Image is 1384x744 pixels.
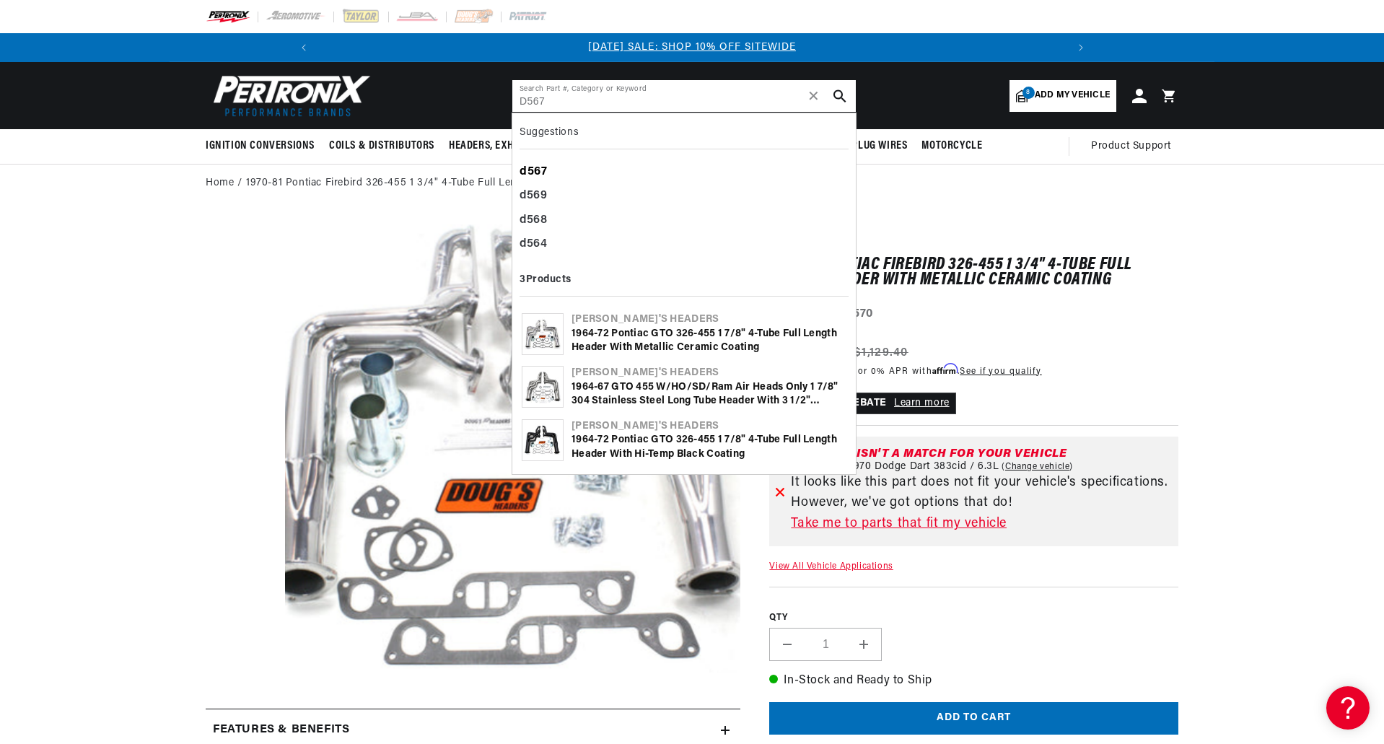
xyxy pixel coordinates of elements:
b: 3 Products [520,274,571,285]
a: See if you qualify - Learn more about Affirm Financing (opens in modal) [960,367,1041,376]
summary: Headers, Exhausts & Components [442,129,625,163]
p: It looks like this part does not fit your vehicle's specifications. However, we've got options th... [791,473,1173,515]
span: Motorcycle [921,139,982,154]
h1: 1970-81 Pontiac Firebird 326-455 1 3/4" 4-Tube Full Length Header with Metallic Ceramic Coating [769,258,1178,287]
span: Spark Plug Wires [820,139,908,154]
div: This part isn't a match for your vehicle [791,448,1173,460]
p: $100 MAIL-IN REBATE [769,393,955,414]
div: d569 [520,184,849,209]
span: Add my vehicle [1035,89,1110,102]
a: Learn more [894,398,950,408]
span: Ignition Conversions [206,139,315,154]
input: Search Part #, Category or Keyword [512,80,856,112]
summary: Ignition Conversions [206,129,322,163]
a: Change vehicle [1002,461,1073,473]
summary: Coils & Distributors [322,129,442,163]
div: [PERSON_NAME]'s Headers [571,419,846,434]
div: 1964-72 Pontiac GTO 326-455 1 7/8" 4-Tube Full Length Header with Metallic Ceramic Coating [571,327,846,355]
a: 8Add my vehicle [1009,80,1116,112]
div: [PERSON_NAME]'s Headers [571,312,846,327]
div: Part Number: [769,305,1178,324]
slideshow-component: Translation missing: en.sections.announcements.announcement_bar [170,33,1214,62]
a: Home [206,175,234,191]
div: Suggestions [520,121,849,149]
button: Translation missing: en.sections.announcements.next_announcement [1067,33,1095,62]
span: 8 [1022,87,1035,99]
span: Automotive 1970 Dodge Dart 383cid / 6.3L [791,461,999,473]
label: QTY [769,612,1178,624]
div: 1 of 3 [318,40,1067,56]
b: d567 [520,166,548,178]
h2: Features & Benefits [213,721,349,740]
span: Coils & Distributors [329,139,434,154]
div: Announcement [318,40,1067,56]
p: In-Stock and Ready to Ship [769,672,1178,691]
div: d568 [520,209,849,233]
img: Pertronix [206,71,372,121]
img: 1964-72 Pontiac GTO 326-455 1 7/8" 4-Tube Full Length Header with Hi-Temp Black Coating [522,420,563,460]
div: d564 [520,232,849,257]
media-gallery: Gallery Viewer [206,217,740,680]
p: Starting at /mo or 0% APR with . [769,364,1041,378]
span: Product Support [1091,139,1171,154]
a: Take me to parts that fit my vehicle [791,514,1173,535]
div: 1964-72 Pontiac GTO 326-455 1 7/8" 4-Tube Full Length Header with Hi-Temp Black Coating [571,433,846,461]
button: search button [824,80,856,112]
a: View All Vehicle Applications [769,562,893,571]
div: 1964-67 GTO 455 W/HO/SD/Ram Air Heads Only 1 7/8" 304 Stainless Steel Long Tube Header with 3 1/2... [571,380,846,408]
img: 1964-67 GTO 455 W/HO/SD/Ram Air Heads Only 1 7/8" 304 Stainless Steel Long Tube Header with 3 1/2... [522,370,563,404]
s: $1,129.40 [854,344,908,362]
span: Headers, Exhausts & Components [449,139,618,154]
summary: Spark Plug Wires [813,129,915,163]
a: 1970-81 Pontiac Firebird 326-455 1 3/4" 4-Tube Full Length Header with Metallic Ceramic Coating [246,175,718,191]
a: [DATE] SALE: SHOP 10% OFF SITEWIDE [588,42,796,53]
summary: Motorcycle [914,129,989,163]
strong: D570 [844,308,873,320]
button: Translation missing: en.sections.announcements.previous_announcement [289,33,318,62]
nav: breadcrumbs [206,175,1178,191]
img: 1964-72 Pontiac GTO 326-455 1 7/8" 4-Tube Full Length Header with Metallic Ceramic Coating [522,314,563,354]
button: Add to cart [769,702,1178,735]
div: [PERSON_NAME]'s Headers [571,366,846,380]
span: Affirm [932,364,958,375]
summary: Product Support [1091,129,1178,164]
